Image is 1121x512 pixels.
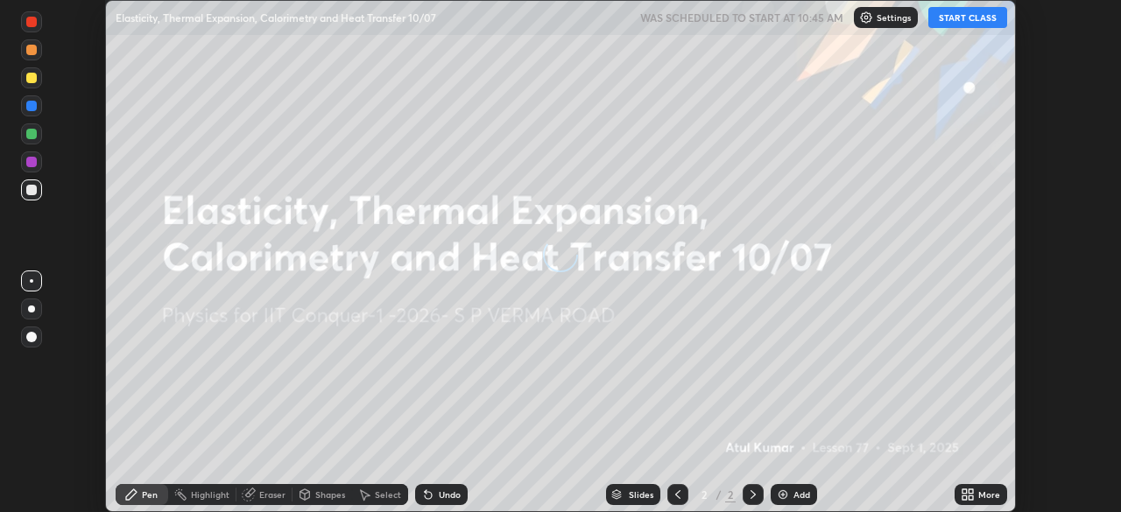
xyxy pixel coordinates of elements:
div: Highlight [191,490,229,499]
div: Select [375,490,401,499]
div: 2 [695,489,713,500]
p: Elasticity, Thermal Expansion, Calorimetry and Heat Transfer 10/07 [116,11,436,25]
div: Eraser [259,490,286,499]
h5: WAS SCHEDULED TO START AT 10:45 AM [640,10,843,25]
div: Add [793,490,810,499]
div: / [716,489,722,500]
div: Shapes [315,490,345,499]
div: 2 [725,487,736,502]
div: More [978,490,1000,499]
p: Settings [877,13,911,22]
button: START CLASS [928,7,1007,28]
img: add-slide-button [776,487,790,501]
div: Slides [629,490,653,499]
div: Undo [439,490,461,499]
div: Pen [142,490,158,499]
img: class-settings-icons [859,11,873,25]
